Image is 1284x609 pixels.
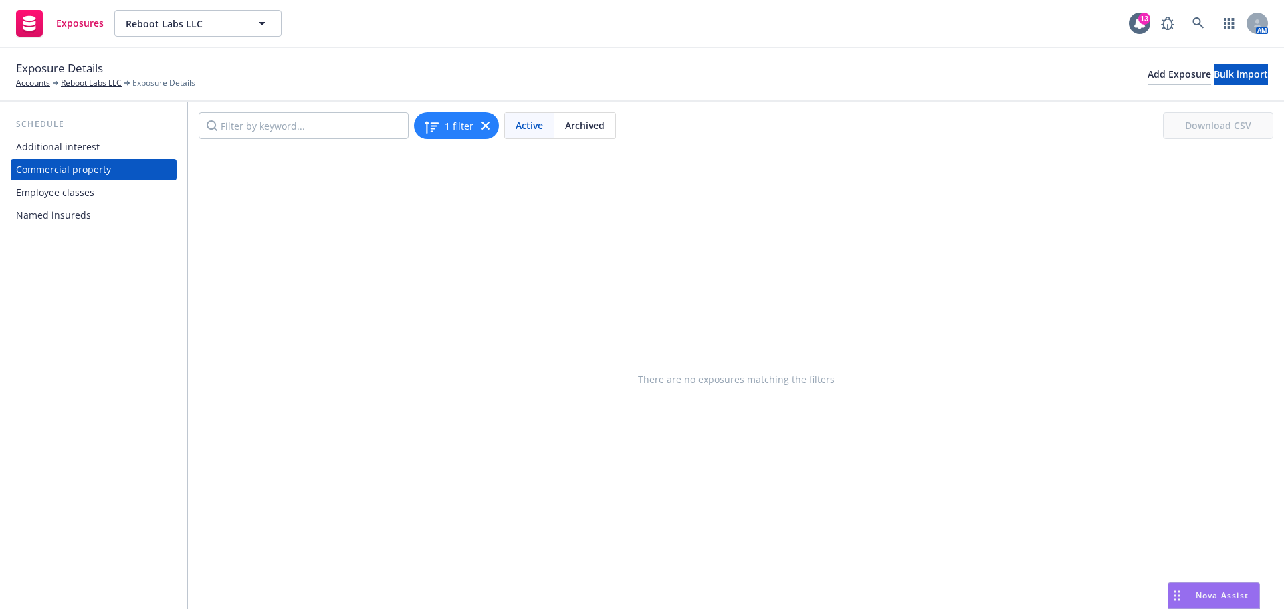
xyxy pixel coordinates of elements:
div: Schedule [11,118,177,131]
a: Commercial property [11,159,177,180]
button: Bulk import [1214,64,1268,85]
a: Employee classes [11,182,177,203]
a: Reboot Labs LLC [61,77,122,89]
div: Add Exposure [1148,64,1211,84]
span: Exposure Details [132,77,195,89]
button: Add Exposure [1148,64,1211,85]
div: Commercial property [16,159,111,180]
span: Archived [565,118,605,132]
button: Nova Assist [1168,582,1260,609]
a: Named insureds [11,205,177,226]
input: Filter by keyword... [199,112,409,139]
div: Drag to move [1168,583,1185,608]
div: Employee classes [16,182,94,203]
span: Active [516,118,543,132]
div: Additional interest [16,136,100,158]
a: Additional interest [11,136,177,158]
button: Reboot Labs LLC [114,10,282,37]
div: Named insureds [16,205,91,226]
a: Accounts [16,77,50,89]
a: Switch app [1216,10,1243,37]
span: Nova Assist [1196,590,1249,601]
div: Bulk import [1214,64,1268,84]
a: Search [1185,10,1212,37]
span: Reboot Labs LLC [126,17,241,31]
span: There are no exposures matching the filters [638,372,835,386]
span: 1 filter [445,119,473,133]
span: Exposures [56,18,104,29]
span: Exposure Details [16,59,103,77]
a: Exposures [11,5,109,42]
div: 13 [1138,13,1150,25]
a: Report a Bug [1154,10,1181,37]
